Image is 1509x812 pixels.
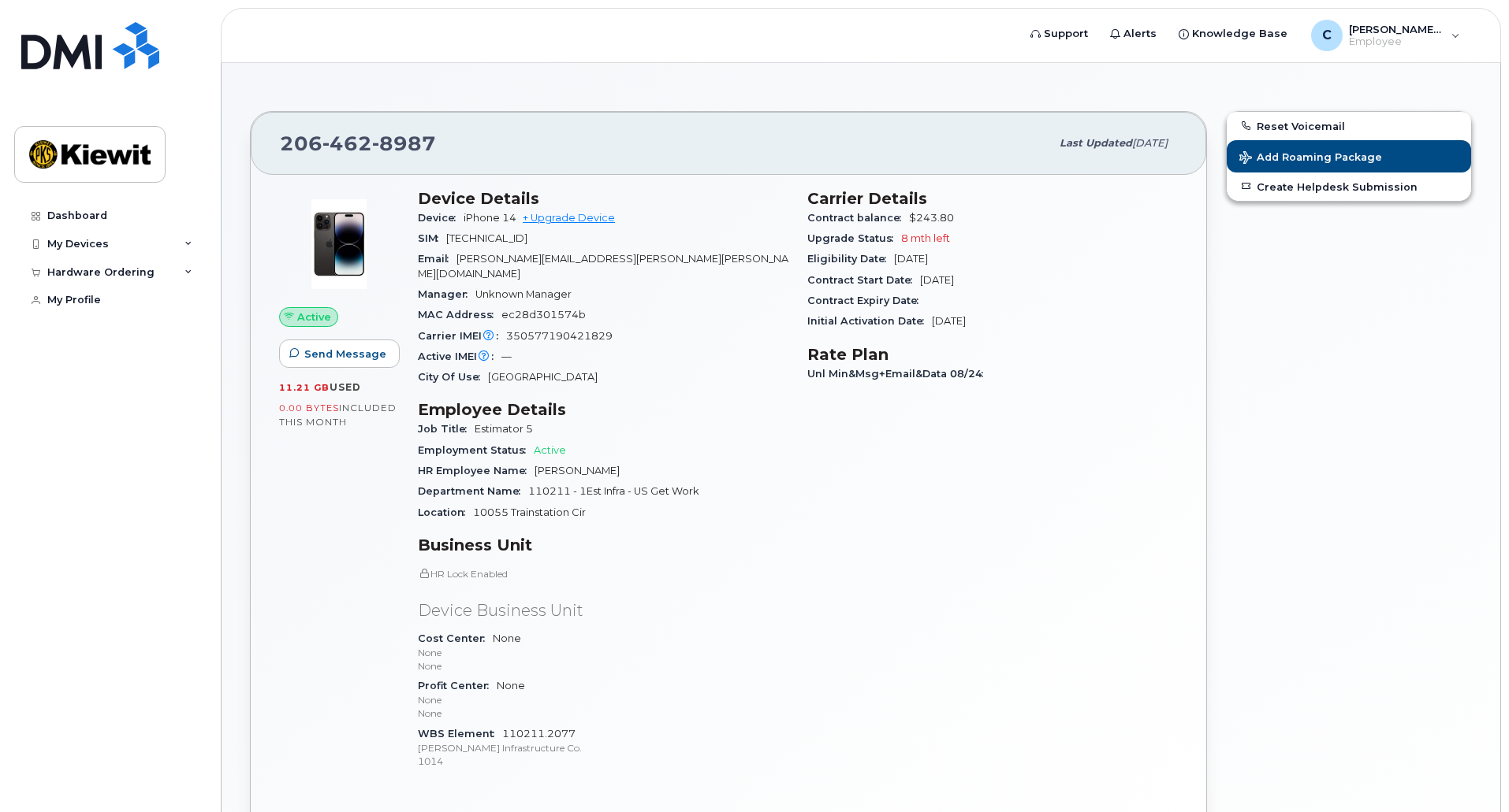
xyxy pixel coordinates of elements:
[1349,23,1444,35] span: [PERSON_NAME].[PERSON_NAME]
[534,444,566,456] span: Active
[418,755,788,768] p: 1014
[1322,26,1332,45] span: C
[528,485,699,497] span: 110211 - 1Est Infra - US Get Work
[464,212,516,224] span: iPhone 14
[418,189,788,208] h3: Device Details
[807,253,894,265] span: Eligibility Date
[418,632,493,644] span: Cost Center
[418,567,788,580] p: HR Lock Enabled
[418,288,475,300] span: Manager
[446,232,527,244] span: [TECHNICAL_ID]
[523,212,615,224] a: + Upgrade Device
[418,330,506,342] span: Carrier IMEI
[418,506,473,518] span: Location
[418,465,535,476] span: HR Employee Name
[1019,18,1099,50] a: Support
[418,253,456,265] span: Email
[418,309,501,321] span: MAC Address
[932,315,966,327] span: [DATE]
[372,132,436,155] span: 8987
[807,315,932,327] span: Initial Activation Date
[418,536,788,554] h3: Business Unit
[418,659,788,673] p: None
[279,339,400,368] button: Send Message
[488,371,598,383] span: [GEOGRAPHIC_DATA]
[501,309,586,321] span: ec28d301574b
[807,274,920,286] span: Contract Start Date
[1123,26,1157,42] span: Alerts
[1300,20,1471,51] div: Chris.Otey
[418,632,788,673] span: None
[1227,172,1471,201] a: Create Helpdesk Submission
[901,232,950,244] span: 8 mth left
[418,728,502,740] span: WBS Element
[807,212,909,224] span: Contract balance
[506,330,613,342] span: 350577190421829
[1044,26,1088,42] span: Support
[292,197,386,291] img: image20231002-3703462-njx0qo.jpeg
[418,741,788,755] p: [PERSON_NAME] Infrastructure Co.
[418,400,788,419] h3: Employee Details
[418,680,788,721] span: None
[330,381,361,393] span: used
[920,274,954,286] span: [DATE]
[807,345,1178,364] h3: Rate Plan
[1227,112,1471,140] button: Reset Voicemail
[475,288,572,300] span: Unknown Manager
[418,232,446,244] span: SIM
[418,371,488,383] span: City Of Use
[1440,743,1497,800] iframe: Messenger Launcher
[322,132,372,155] span: 462
[909,212,954,224] span: $243.80
[418,444,534,456] span: Employment Status
[807,189,1178,208] h3: Carrier Details
[418,599,788,622] p: Device Business Unit
[475,423,533,435] span: Estimator 5
[473,506,586,518] span: 10055 Trainstation Cir
[418,693,788,706] p: None
[1227,140,1471,172] button: Add Roaming Package
[1099,18,1168,50] a: Alerts
[297,310,331,324] span: Active
[418,485,528,497] span: Department Name
[1239,151,1382,166] span: Add Roaming Package
[418,253,788,279] span: [PERSON_NAME][EMAIL_ADDRESS][PERSON_NAME][PERSON_NAME][DOMAIN_NAME]
[418,350,501,362] span: Active IMEI
[807,368,991,380] span: Unl Min&Msg+Email&Data 08/24
[418,706,788,720] p: None
[418,423,475,435] span: Job Title
[418,728,788,769] span: 110211.2077
[279,382,330,393] span: 11.21 GB
[418,646,788,659] p: None
[418,212,464,224] span: Device
[807,295,926,306] span: Contract Expiry Date
[1132,137,1168,149] span: [DATE]
[894,253,928,265] span: [DATE]
[535,465,620,476] span: [PERSON_NAME]
[807,232,901,244] span: Upgrade Status
[304,347,386,362] span: Send Message
[418,680,497,691] span: Profit Center
[279,402,397,428] span: included this month
[1168,18,1298,50] a: Knowledge Base
[1060,137,1132,149] span: Last updated
[1192,26,1287,42] span: Knowledge Base
[279,402,339,413] span: 0.00 Bytes
[280,132,436,155] span: 206
[1349,35,1444,48] span: Employee
[501,350,512,362] span: —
